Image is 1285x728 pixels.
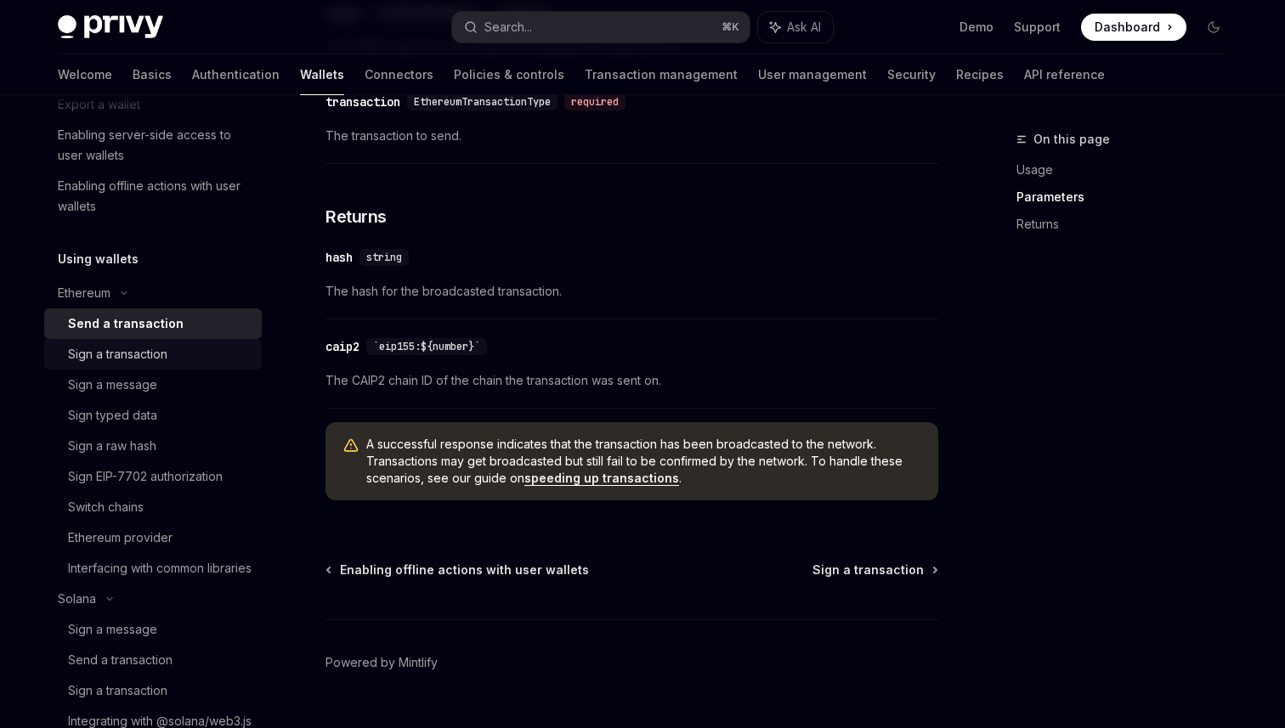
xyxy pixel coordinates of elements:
[325,249,353,266] div: hash
[68,375,157,395] div: Sign a message
[68,650,173,670] div: Send a transaction
[68,436,156,456] div: Sign a raw hash
[68,528,173,548] div: Ethereum provider
[327,562,589,578] a: Enabling offline actions with user wallets
[787,19,821,36] span: Ask AI
[1016,183,1241,211] a: Parameters
[1033,129,1110,150] span: On this page
[58,15,163,39] img: dark logo
[68,344,167,364] div: Sign a transaction
[1095,19,1160,36] span: Dashboard
[133,54,172,95] a: Basics
[325,654,438,671] a: Powered by Mintlify
[887,54,936,95] a: Security
[812,562,924,578] span: Sign a transaction
[68,313,184,334] div: Send a transaction
[960,19,993,36] a: Demo
[1081,14,1186,41] a: Dashboard
[44,522,262,553] a: Ethereum provider
[58,249,139,269] h5: Using wallets
[68,619,157,640] div: Sign a message
[192,54,280,95] a: Authentication
[44,339,262,370] a: Sign a transaction
[58,54,112,95] a: Welcome
[342,437,359,454] svg: Warning
[484,17,532,37] div: Search...
[365,54,433,95] a: Connectors
[58,589,96,609] div: Solana
[1024,54,1105,95] a: API reference
[68,497,144,517] div: Switch chains
[44,553,262,584] a: Interfacing with common libraries
[956,54,1004,95] a: Recipes
[68,680,167,701] div: Sign a transaction
[340,562,589,578] span: Enabling offline actions with user wallets
[758,12,833,42] button: Ask AI
[44,461,262,492] a: Sign EIP-7702 authorization
[44,120,262,171] a: Enabling server-side access to user wallets
[452,12,750,42] button: Search...⌘K
[44,171,262,222] a: Enabling offline actions with user wallets
[44,370,262,400] a: Sign a message
[325,205,387,229] span: Returns
[68,466,223,487] div: Sign EIP-7702 authorization
[58,125,252,166] div: Enabling server-side access to user wallets
[68,558,252,578] div: Interfacing with common libraries
[325,126,938,146] span: The transaction to send.
[44,675,262,706] a: Sign a transaction
[44,492,262,522] a: Switch chains
[1016,156,1241,183] a: Usage
[1016,211,1241,238] a: Returns
[58,176,252,217] div: Enabling offline actions with user wallets
[585,54,738,95] a: Transaction management
[300,54,344,95] a: Wallets
[58,283,110,303] div: Ethereum
[325,370,938,391] span: The CAIP2 chain ID of the chain the transaction was sent on.
[758,54,867,95] a: User management
[812,562,937,578] a: Sign a transaction
[454,54,564,95] a: Policies & controls
[325,281,938,302] span: The hash for the broadcasted transaction.
[1014,19,1061,36] a: Support
[44,614,262,645] a: Sign a message
[366,251,402,264] span: string
[373,340,480,353] span: `eip155:${number}`
[414,95,551,109] span: EthereumTransactionType
[366,436,921,487] span: A successful response indicates that the transaction has been broadcasted to the network. Transac...
[44,308,262,339] a: Send a transaction
[1200,14,1227,41] button: Toggle dark mode
[325,93,400,110] div: transaction
[325,338,359,355] div: caip2
[68,405,157,426] div: Sign typed data
[44,400,262,431] a: Sign typed data
[524,471,679,486] a: speeding up transactions
[44,645,262,675] a: Send a transaction
[564,93,626,110] div: required
[44,431,262,461] a: Sign a raw hash
[722,20,739,34] span: ⌘ K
